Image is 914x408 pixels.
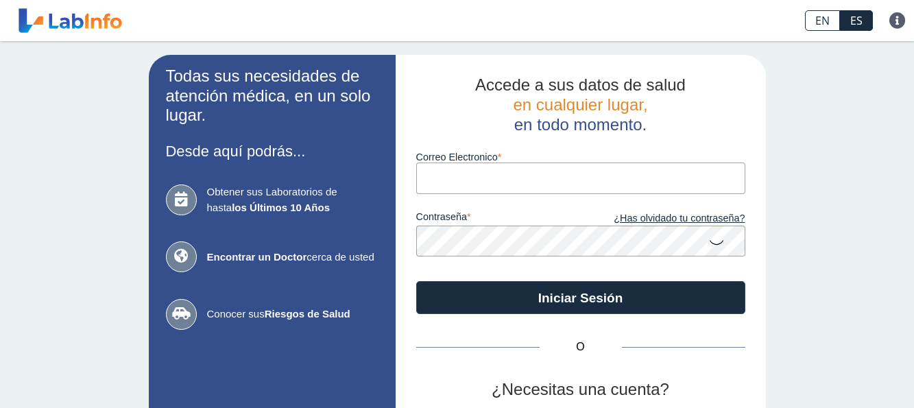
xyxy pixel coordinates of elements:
b: los Últimos 10 Años [232,202,330,213]
b: Encontrar un Doctor [207,251,307,263]
span: en todo momento. [514,115,647,134]
a: ES [840,10,873,31]
label: Correo Electronico [416,152,745,163]
h2: Todas sus necesidades de atención médica, en un solo lugar. [166,67,378,125]
span: Conocer sus [207,307,378,322]
h3: Desde aquí podrás... [166,143,378,160]
span: cerca de usted [207,250,378,265]
span: Accede a sus datos de salud [475,75,686,94]
span: O [540,339,622,355]
a: ¿Has olvidado tu contraseña? [581,211,745,226]
b: Riesgos de Salud [265,308,350,320]
h2: ¿Necesitas una cuenta? [416,380,745,400]
a: EN [805,10,840,31]
label: contraseña [416,211,581,226]
span: en cualquier lugar, [513,95,647,114]
button: Iniciar Sesión [416,281,745,314]
span: Obtener sus Laboratorios de hasta [207,184,378,215]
